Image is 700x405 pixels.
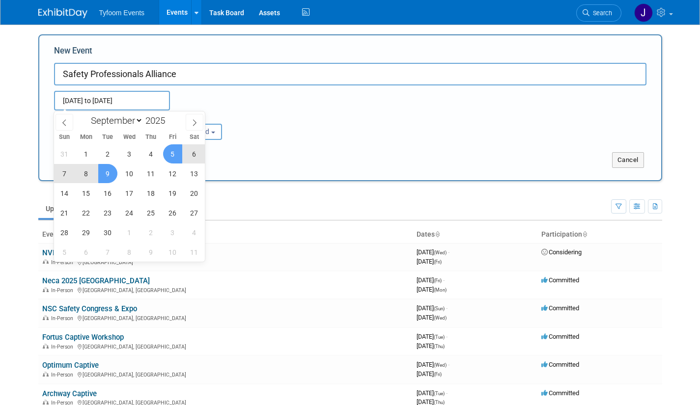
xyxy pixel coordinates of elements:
[75,134,97,140] span: Mon
[120,164,139,183] span: September 10, 2025
[77,243,96,262] span: October 6, 2025
[43,287,49,292] img: In-Person Event
[589,9,612,17] span: Search
[162,134,183,140] span: Fri
[42,286,409,294] div: [GEOGRAPHIC_DATA], [GEOGRAPHIC_DATA]
[417,276,445,284] span: [DATE]
[42,370,409,378] div: [GEOGRAPHIC_DATA], [GEOGRAPHIC_DATA]
[55,184,74,203] span: September 14, 2025
[185,164,204,183] span: September 13, 2025
[38,199,96,218] a: Upcoming32
[163,203,182,222] span: September 26, 2025
[54,63,646,85] input: Name of Trade Show / Conference
[612,152,644,168] button: Cancel
[42,248,90,257] a: NVMA - Tahoe
[185,243,204,262] span: October 11, 2025
[42,314,409,322] div: [GEOGRAPHIC_DATA], [GEOGRAPHIC_DATA]
[141,223,161,242] span: October 2, 2025
[446,389,448,397] span: -
[634,3,653,22] img: Jason Cuskelly
[183,134,205,140] span: Sat
[537,226,662,243] th: Participation
[434,391,445,396] span: (Tue)
[541,361,579,368] span: Committed
[118,134,140,140] span: Wed
[434,259,442,265] span: (Fri)
[51,315,76,322] span: In-Person
[448,248,449,256] span: -
[163,243,182,262] span: October 10, 2025
[541,248,582,256] span: Considering
[163,184,182,203] span: September 19, 2025
[54,45,92,60] label: New Event
[120,184,139,203] span: September 17, 2025
[417,304,448,312] span: [DATE]
[77,164,96,183] span: September 8, 2025
[185,144,204,163] span: September 6, 2025
[98,243,117,262] span: October 7, 2025
[185,203,204,222] span: September 27, 2025
[434,315,447,321] span: (Wed)
[434,400,445,405] span: (Thu)
[98,144,117,163] span: September 2, 2025
[417,248,449,256] span: [DATE]
[98,203,117,222] span: September 23, 2025
[417,286,447,293] span: [DATE]
[55,223,74,242] span: September 28, 2025
[98,223,117,242] span: September 30, 2025
[54,110,140,123] div: Attendance / Format:
[51,259,76,266] span: In-Person
[417,314,447,321] span: [DATE]
[435,230,440,238] a: Sort by Start Date
[98,164,117,183] span: September 9, 2025
[417,370,442,378] span: [DATE]
[54,134,76,140] span: Sun
[185,223,204,242] span: October 4, 2025
[541,333,579,340] span: Committed
[434,372,442,377] span: (Fri)
[434,250,447,255] span: (Wed)
[417,342,445,350] span: [DATE]
[417,258,442,265] span: [DATE]
[120,223,139,242] span: October 1, 2025
[140,134,162,140] span: Thu
[51,344,76,350] span: In-Person
[42,304,137,313] a: NSC Safety Congress & Expo
[99,9,145,17] span: Tyfoom Events
[434,334,445,340] span: (Tue)
[42,389,97,398] a: Archway Captive
[120,203,139,222] span: September 24, 2025
[434,306,445,311] span: (Sun)
[51,372,76,378] span: In-Person
[434,278,442,283] span: (Fri)
[97,134,118,140] span: Tue
[417,389,448,397] span: [DATE]
[143,115,172,126] input: Year
[541,276,579,284] span: Committed
[42,342,409,350] div: [GEOGRAPHIC_DATA], [GEOGRAPHIC_DATA]
[163,223,182,242] span: October 3, 2025
[43,315,49,320] img: In-Person Event
[417,333,448,340] span: [DATE]
[42,361,99,370] a: Optimum Captive
[55,243,74,262] span: October 5, 2025
[55,203,74,222] span: September 21, 2025
[42,276,150,285] a: Neca 2025 [GEOGRAPHIC_DATA]
[54,91,170,110] input: Start Date - End Date
[77,203,96,222] span: September 22, 2025
[413,226,537,243] th: Dates
[42,333,124,342] a: Fortus Captive Workshop
[43,400,49,405] img: In-Person Event
[185,184,204,203] span: September 20, 2025
[51,287,76,294] span: In-Person
[43,344,49,349] img: In-Person Event
[120,243,139,262] span: October 8, 2025
[98,184,117,203] span: September 16, 2025
[155,110,242,123] div: Participation:
[38,8,87,18] img: ExhibitDay
[434,344,445,349] span: (Thu)
[541,304,579,312] span: Committed
[446,333,448,340] span: -
[141,203,161,222] span: September 25, 2025
[43,259,49,264] img: In-Person Event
